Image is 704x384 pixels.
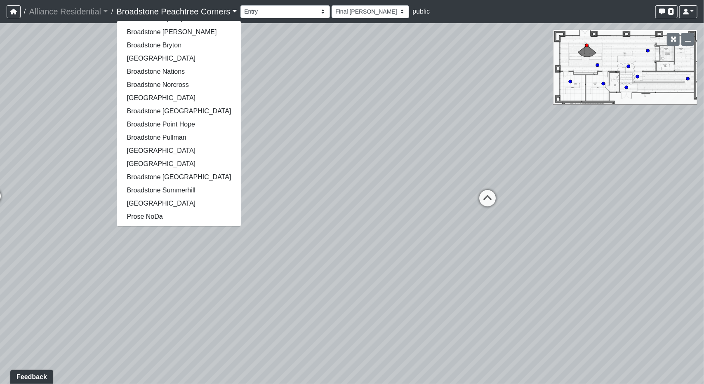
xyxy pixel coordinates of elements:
a: Alliance Residential [29,3,108,20]
a: Prose NoDa [117,210,241,223]
a: Broadstone Peachtree Corners [117,3,238,20]
a: Broadstone Norcross [117,78,241,91]
button: 0 [655,5,678,18]
a: Broadstone [GEOGRAPHIC_DATA] [117,171,241,184]
a: [GEOGRAPHIC_DATA] [117,157,241,171]
a: Broadstone Pullman [117,131,241,144]
a: Broadstone Summerhill [117,184,241,197]
iframe: Ybug feedback widget [6,368,55,384]
div: Broadstone Peachtree Corners [117,21,242,227]
a: [GEOGRAPHIC_DATA] [117,52,241,65]
span: public [412,8,430,15]
a: Broadstone [GEOGRAPHIC_DATA] [117,105,241,118]
a: Broadstone Point Hope [117,118,241,131]
a: [GEOGRAPHIC_DATA] [117,91,241,105]
span: / [108,3,116,20]
a: Broadstone Nations [117,65,241,78]
a: Broadstone [PERSON_NAME] [117,26,241,39]
a: [GEOGRAPHIC_DATA] [117,144,241,157]
a: [GEOGRAPHIC_DATA] [117,197,241,210]
span: / [21,3,29,20]
a: Broadstone Bryton [117,39,241,52]
span: 0 [668,8,674,15]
